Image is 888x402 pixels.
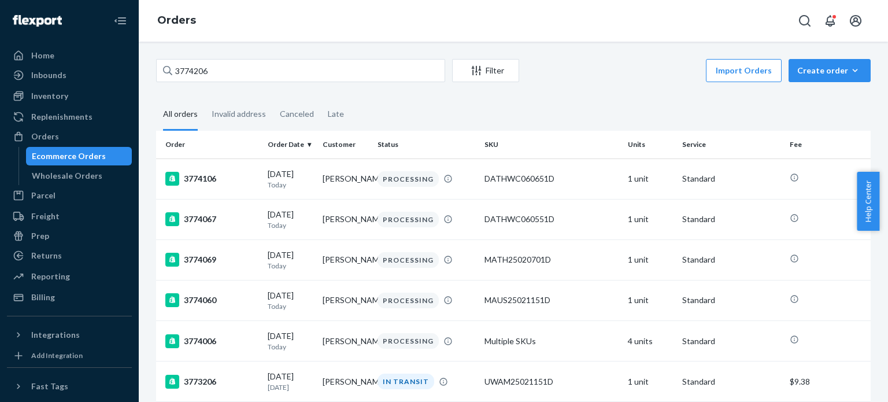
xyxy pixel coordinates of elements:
div: All orders [163,99,198,131]
button: Import Orders [706,59,782,82]
a: Returns [7,246,132,265]
td: [PERSON_NAME] [318,362,373,402]
div: Reporting [31,271,70,282]
td: 4 units [623,321,678,362]
a: Inventory [7,87,132,105]
td: [PERSON_NAME] [318,239,373,280]
div: Ecommerce Orders [32,150,106,162]
p: Standard [682,335,780,347]
div: MATH25020701D [484,254,618,265]
div: PROCESSING [378,293,439,308]
button: Integrations [7,326,132,344]
div: Create order [797,65,862,76]
td: [PERSON_NAME] [318,158,373,199]
button: Help Center [857,172,879,231]
th: Order Date [263,131,318,158]
button: Open notifications [819,9,842,32]
th: Order [156,131,263,158]
div: 3774067 [165,212,258,226]
div: [DATE] [268,209,313,230]
td: 1 unit [623,239,678,280]
button: Close Navigation [109,9,132,32]
input: Search orders [156,59,445,82]
a: Reporting [7,267,132,286]
ol: breadcrumbs [148,4,205,38]
p: Standard [682,213,780,225]
a: Replenishments [7,108,132,126]
th: Status [373,131,480,158]
div: Parcel [31,190,55,201]
div: Freight [31,211,60,222]
a: Prep [7,227,132,245]
a: Orders [157,14,196,27]
div: [DATE] [268,249,313,271]
p: Standard [682,173,780,185]
div: Billing [31,292,55,303]
td: [PERSON_NAME] [318,199,373,239]
div: Customer [323,139,368,149]
div: Fast Tags [31,381,68,392]
div: 3774060 [165,293,258,307]
div: Canceled [280,99,314,129]
p: Today [268,301,313,311]
div: IN TRANSIT [378,374,434,389]
td: 1 unit [623,362,678,402]
a: Inbounds [7,66,132,84]
td: 1 unit [623,280,678,320]
div: Filter [453,65,519,76]
div: Returns [31,250,62,261]
div: Wholesale Orders [32,170,102,182]
div: PROCESSING [378,212,439,227]
img: Flexport logo [13,15,62,27]
th: Fee [785,131,871,158]
td: $9.38 [785,362,871,402]
div: [DATE] [268,168,313,190]
th: Service [678,131,785,158]
td: Multiple SKUs [480,321,623,362]
div: Late [328,99,344,129]
button: Open account menu [844,9,867,32]
button: Filter [452,59,519,82]
iframe: Opens a widget where you can chat to one of our agents [815,367,876,396]
div: MAUS25021151D [484,294,618,306]
div: Prep [31,230,49,242]
a: Parcel [7,186,132,205]
div: PROCESSING [378,171,439,187]
button: Open Search Box [793,9,816,32]
a: Wholesale Orders [26,167,132,185]
p: Standard [682,254,780,265]
div: 3774006 [165,334,258,348]
a: Orders [7,127,132,146]
div: DATHWC060651D [484,173,618,185]
td: [PERSON_NAME] [318,280,373,320]
th: SKU [480,131,623,158]
div: [DATE] [268,290,313,311]
div: 3774069 [165,253,258,267]
p: [DATE] [268,382,313,392]
button: Fast Tags [7,377,132,396]
p: Standard [682,376,780,388]
th: Units [623,131,678,158]
p: Standard [682,294,780,306]
div: PROCESSING [378,252,439,268]
div: Orders [31,131,59,142]
p: Today [268,261,313,271]
a: Billing [7,288,132,307]
a: Home [7,46,132,65]
div: Inbounds [31,69,66,81]
td: 1 unit [623,158,678,199]
div: 3774106 [165,172,258,186]
p: Today [268,342,313,352]
p: Today [268,220,313,230]
p: Today [268,180,313,190]
div: Inventory [31,90,68,102]
td: [PERSON_NAME] [318,321,373,362]
div: [DATE] [268,371,313,392]
a: Freight [7,207,132,226]
td: 1 unit [623,199,678,239]
div: Invalid address [212,99,266,129]
div: 3773206 [165,375,258,389]
button: Create order [789,59,871,82]
div: Integrations [31,329,80,341]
